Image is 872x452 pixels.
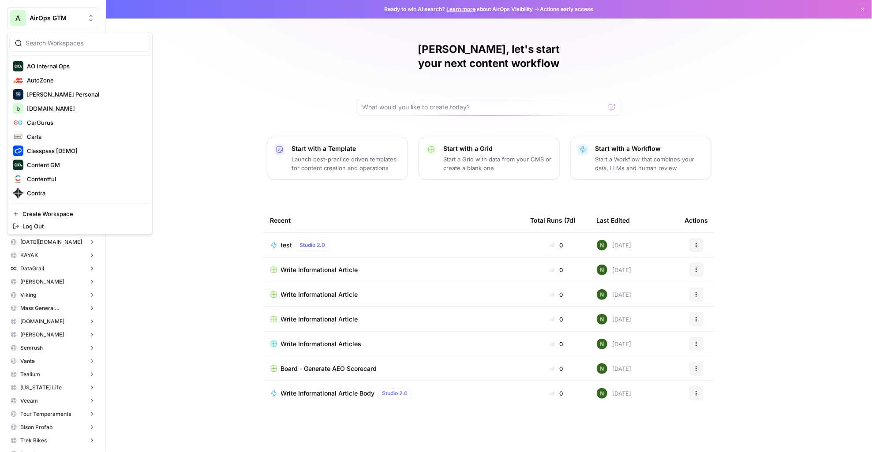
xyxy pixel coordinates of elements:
[16,104,20,113] span: b
[20,370,40,378] span: Tealium
[597,363,632,374] div: [DATE]
[20,318,64,325] span: [DOMAIN_NAME]
[570,137,711,180] button: Start with a WorkflowStart a Workflow that combines your data, LLMs and human review
[281,315,358,324] span: Write Informational Article
[20,397,38,405] span: Veeam
[7,434,98,447] button: Trek Bikes
[597,363,607,374] img: g4o9tbhziz0738ibrok3k9f5ina6
[7,249,98,262] button: KAYAK
[382,389,408,397] span: Studio 2.0
[13,131,23,142] img: Carta Logo
[531,389,583,398] div: 0
[27,90,143,99] span: [PERSON_NAME] Personal
[7,7,98,29] button: Workspace: AirOps GTM
[270,315,516,324] a: Write Informational Article
[270,240,516,250] a: testStudio 2.0
[13,117,23,128] img: CarGurus Logo
[270,388,516,399] a: Write Informational Article BodyStudio 2.0
[597,289,607,300] img: g4o9tbhziz0738ibrok3k9f5ina6
[597,265,607,275] img: g4o9tbhziz0738ibrok3k9f5ina6
[20,251,38,259] span: KAYAK
[9,208,150,220] a: Create Workspace
[7,315,98,328] button: [DOMAIN_NAME]
[27,161,143,169] span: Content GM
[20,410,71,418] span: Four Temperaments
[20,265,44,273] span: DataGrail
[292,155,400,172] p: Launch best-practice driven templates for content creation and operations
[7,33,153,235] div: Workspace: AirOps GTM
[597,339,632,349] div: [DATE]
[385,5,533,13] span: Ready to win AI search? about AirOps Visibility
[7,328,98,341] button: [PERSON_NAME]
[540,5,594,13] span: Actions early access
[13,75,23,86] img: AutoZone Logo
[531,208,576,232] div: Total Runs (7d)
[270,340,516,348] a: Write Informational Articles
[300,241,326,249] span: Studio 2.0
[13,89,23,100] img: Berna's Personal Logo
[22,222,143,231] span: Log Out
[531,315,583,324] div: 0
[27,118,143,127] span: CarGurus
[27,189,143,198] span: Contra
[531,340,583,348] div: 0
[597,388,632,399] div: [DATE]
[270,290,516,299] a: Write Informational Article
[281,290,358,299] span: Write Informational Article
[20,437,47,445] span: Trek Bikes
[595,155,704,172] p: Start a Workflow that combines your data, LLMs and human review
[597,339,607,349] img: g4o9tbhziz0738ibrok3k9f5ina6
[27,146,143,155] span: Classpass [DEMO]
[7,302,98,315] button: Mass General [PERSON_NAME]
[292,144,400,153] p: Start with a Template
[20,344,43,352] span: Semrush
[20,291,36,299] span: Viking
[20,384,62,392] span: [US_STATE] Life
[7,421,98,434] button: Bison Profab
[13,188,23,198] img: Contra Logo
[7,381,98,394] button: [US_STATE] Life
[363,103,605,112] input: What would you like to create today?
[20,357,35,365] span: Vanta
[597,240,607,250] img: g4o9tbhziz0738ibrok3k9f5ina6
[281,340,362,348] span: Write Informational Articles
[13,146,23,156] img: Classpass [DEMO] Logo
[597,388,607,399] img: g4o9tbhziz0738ibrok3k9f5ina6
[7,394,98,407] button: Veeam
[20,238,82,246] span: [DATE][DOMAIN_NAME]
[20,278,64,286] span: [PERSON_NAME]
[597,314,607,325] img: g4o9tbhziz0738ibrok3k9f5ina6
[7,368,98,381] button: Tealium
[357,42,621,71] h1: [PERSON_NAME], let's start your next content workflow
[30,14,83,22] span: AirOps GTM
[22,209,143,218] span: Create Workspace
[11,265,17,272] img: h9d1gqu3d35tdujas2tcrii55b8r
[13,160,23,170] img: Content GM Logo
[27,76,143,85] span: AutoZone
[531,241,583,250] div: 0
[7,341,98,355] button: Semrush
[20,304,85,312] span: Mass General [PERSON_NAME]
[531,265,583,274] div: 0
[270,265,516,274] a: Write Informational Article
[27,62,143,71] span: AO Internal Ops
[7,262,98,275] button: DataGrail
[13,174,23,184] img: Contentful Logo
[447,6,476,12] a: Learn more
[13,61,23,71] img: AO Internal Ops Logo
[685,208,708,232] div: Actions
[270,208,516,232] div: Recent
[281,265,358,274] span: Write Informational Article
[16,13,21,23] span: A
[7,275,98,288] button: [PERSON_NAME]
[27,132,143,141] span: Carta
[20,331,64,339] span: [PERSON_NAME]
[597,314,632,325] div: [DATE]
[444,155,552,172] p: Start a Grid with data from your CMS or create a blank one
[27,104,143,113] span: [DOMAIN_NAME]
[7,355,98,368] button: Vanta
[444,144,552,153] p: Start with a Grid
[597,289,632,300] div: [DATE]
[267,137,408,180] button: Start with a TemplateLaunch best-practice driven templates for content creation and operations
[7,235,98,249] button: [DATE][DOMAIN_NAME]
